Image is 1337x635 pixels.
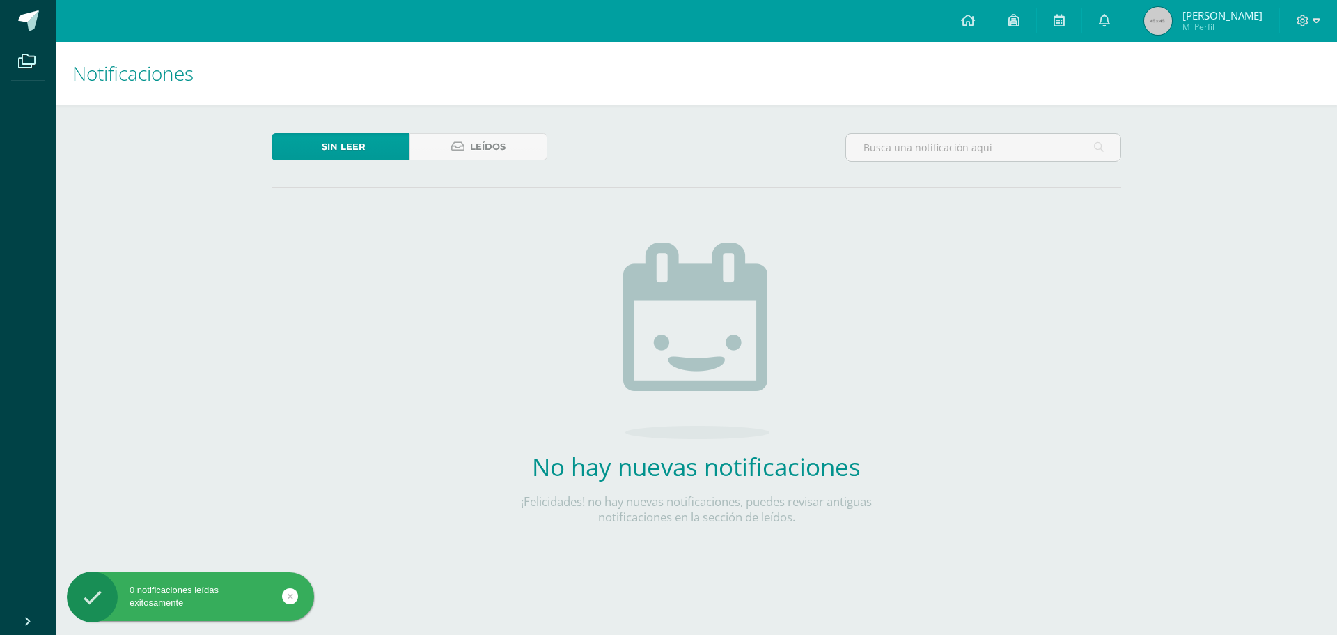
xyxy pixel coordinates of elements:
p: ¡Felicidades! no hay nuevas notificaciones, puedes revisar antiguas notificaciones en la sección ... [491,494,902,525]
input: Busca una notificación aquí [846,134,1120,161]
img: no_activities.png [623,243,769,439]
span: [PERSON_NAME] [1182,8,1262,22]
span: Leídos [470,134,506,160]
img: 45x45 [1144,7,1172,35]
a: Sin leer [272,133,409,160]
h2: No hay nuevas notificaciones [491,450,902,483]
div: 0 notificaciones leídas exitosamente [67,584,314,609]
span: Notificaciones [72,60,194,86]
span: Sin leer [322,134,366,160]
a: Leídos [409,133,547,160]
span: Mi Perfil [1182,21,1262,33]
